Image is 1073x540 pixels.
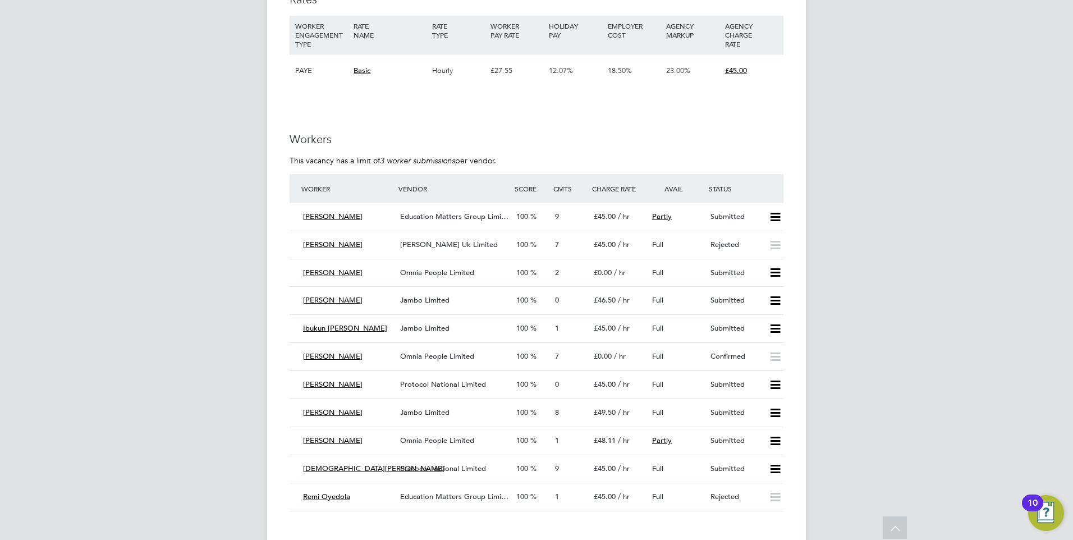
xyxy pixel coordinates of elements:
span: Full [652,379,663,389]
span: 100 [516,351,528,361]
span: / hr [618,212,630,221]
div: Submitted [706,376,764,394]
span: Education Matters Group Limi… [400,212,508,221]
span: [PERSON_NAME] [303,436,363,445]
span: 9 [555,212,559,221]
span: Full [652,464,663,473]
span: 100 [516,408,528,417]
span: [PERSON_NAME] [303,240,363,249]
div: EMPLOYER COST [605,16,663,45]
span: £0.00 [594,268,612,277]
span: 0 [555,379,559,389]
div: Avail [648,179,706,199]
div: Hourly [429,54,488,87]
span: 2 [555,268,559,277]
span: £46.50 [594,295,616,305]
div: AGENCY MARKUP [663,16,722,45]
span: 100 [516,268,528,277]
div: £27.55 [488,54,546,87]
span: Partly [652,436,672,445]
span: / hr [618,492,630,501]
span: 100 [516,436,528,445]
span: £45.00 [594,212,616,221]
div: Submitted [706,460,764,478]
span: / hr [618,323,630,333]
span: / hr [618,436,630,445]
div: RATE TYPE [429,16,488,45]
span: 7 [555,240,559,249]
div: Status [706,179,783,199]
span: Protocol National Limited [400,464,486,473]
div: Submitted [706,208,764,226]
span: 18.50% [608,66,632,75]
button: Open Resource Center, 10 new notifications [1028,495,1064,531]
span: [PERSON_NAME] [303,212,363,221]
span: / hr [618,408,630,417]
span: Protocol National Limited [400,379,486,389]
div: Rejected [706,236,764,254]
span: £45.00 [725,66,747,75]
span: £49.50 [594,408,616,417]
span: [PERSON_NAME] [303,268,363,277]
span: £45.00 [594,379,616,389]
div: WORKER ENGAGEMENT TYPE [292,16,351,54]
span: / hr [614,268,626,277]
div: Rejected [706,488,764,506]
span: 100 [516,295,528,305]
span: Omnia People Limited [400,436,474,445]
div: RATE NAME [351,16,429,45]
span: Full [652,323,663,333]
span: Ibukun [PERSON_NAME] [303,323,387,333]
span: 7 [555,351,559,361]
div: Submitted [706,264,764,282]
div: 10 [1028,503,1038,518]
span: Education Matters Group Limi… [400,492,508,501]
span: Partly [652,212,672,221]
div: HOLIDAY PAY [546,16,604,45]
span: £48.11 [594,436,616,445]
div: Vendor [396,179,512,199]
span: Omnia People Limited [400,351,474,361]
div: Cmts [551,179,589,199]
span: [DEMOGRAPHIC_DATA][PERSON_NAME] [303,464,444,473]
span: [PERSON_NAME] Uk Limited [400,240,498,249]
span: Full [652,351,663,361]
span: / hr [618,240,630,249]
span: Full [652,492,663,501]
div: Submitted [706,319,764,338]
span: 100 [516,240,528,249]
div: Score [512,179,551,199]
span: [PERSON_NAME] [303,351,363,361]
div: Charge Rate [589,179,648,199]
span: 12.07% [549,66,573,75]
span: Jambo Limited [400,408,450,417]
span: Remi Oyedola [303,492,350,501]
span: [PERSON_NAME] [303,295,363,305]
span: £45.00 [594,240,616,249]
span: 1 [555,492,559,501]
span: / hr [614,351,626,361]
span: Full [652,295,663,305]
div: Submitted [706,404,764,422]
span: / hr [618,295,630,305]
span: [PERSON_NAME] [303,408,363,417]
p: This vacancy has a limit of per vendor. [290,155,783,166]
h3: Workers [290,132,783,147]
span: 100 [516,379,528,389]
span: 23.00% [666,66,690,75]
span: 0 [555,295,559,305]
div: Worker [299,179,396,199]
div: PAYE [292,54,351,87]
span: 1 [555,436,559,445]
span: [PERSON_NAME] [303,379,363,389]
span: Basic [354,66,370,75]
span: / hr [618,379,630,389]
span: 100 [516,323,528,333]
span: Full [652,408,663,417]
span: £45.00 [594,323,616,333]
span: Omnia People Limited [400,268,474,277]
span: £45.00 [594,464,616,473]
div: WORKER PAY RATE [488,16,546,45]
span: Jambo Limited [400,295,450,305]
span: 100 [516,492,528,501]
